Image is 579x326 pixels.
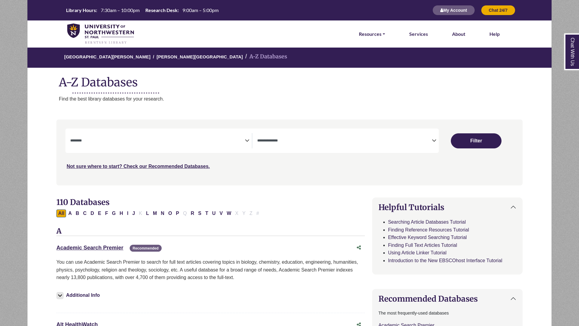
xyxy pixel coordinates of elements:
button: Filter Results M [151,210,159,217]
a: Hours Today [64,7,221,14]
a: My Account [432,8,475,13]
span: Recommended [130,245,162,252]
a: Effective Keyword Searching Tutorial [388,235,467,240]
a: About [452,30,465,38]
p: You can use Academic Search Premier to search for full text articles covering topics in biology, ... [56,258,365,281]
button: Filter Results P [174,210,181,217]
button: Filter Results N [159,210,166,217]
button: Filter Results W [225,210,233,217]
th: Research Desk: [143,7,179,13]
a: [GEOGRAPHIC_DATA][PERSON_NAME] [64,53,150,59]
th: Library Hours: [64,7,97,13]
img: library_home [67,23,134,45]
button: Filter Results D [89,210,96,217]
button: Chat 24/7 [481,5,515,15]
button: Filter Results I [125,210,130,217]
button: Filter Results H [118,210,125,217]
a: Not sure where to start? Check our Recommended Databases. [67,164,210,169]
button: Submit for Search Results [451,133,501,148]
nav: breadcrumb [27,47,552,68]
button: Filter Results J [131,210,137,217]
button: Filter Results C [81,210,89,217]
a: Services [409,30,428,38]
button: Filter Results R [189,210,196,217]
p: The most frequently-used databases [378,310,516,317]
button: Additional Info [56,291,102,300]
span: 9:00am – 5:00pm [182,7,219,13]
button: Filter Results L [144,210,151,217]
h1: A-Z Databases [27,71,552,89]
a: Chat 24/7 [481,8,515,13]
button: Filter Results E [96,210,103,217]
button: My Account [432,5,475,15]
a: Resources [359,30,385,38]
span: 7:30am – 10:00pm [101,7,140,13]
button: Filter Results T [204,210,210,217]
p: Find the best library databases for your research. [59,95,552,103]
button: Filter Results G [110,210,117,217]
textarea: Search [70,139,245,144]
a: Searching Article Databases Tutorial [388,219,466,225]
button: Filter Results B [74,210,81,217]
div: Alpha-list to filter by first letter of database name [56,210,261,216]
button: Helpful Tutorials [372,198,522,217]
a: Introduction to the New EBSCOhost Interface Tutorial [388,258,502,263]
h3: A [56,227,365,236]
span: 110 Databases [56,197,109,207]
button: All [56,210,66,217]
a: Finding Reference Resources Tutorial [388,227,469,232]
table: Hours Today [64,7,221,13]
button: Filter Results U [210,210,217,217]
button: Filter Results S [196,210,203,217]
a: Academic Search Premier [56,245,123,251]
button: Filter Results V [218,210,225,217]
button: Filter Results A [66,210,74,217]
button: Filter Results F [103,210,110,217]
a: Help [489,30,500,38]
button: Recommended Databases [372,289,522,308]
nav: Search filters [56,120,523,185]
a: [PERSON_NAME][GEOGRAPHIC_DATA] [157,53,243,59]
button: Share this database [353,242,365,253]
button: Filter Results O [166,210,174,217]
a: Finding Full Text Articles Tutorial [388,243,457,248]
textarea: Search [257,139,432,144]
a: Using Article Linker Tutorial [388,250,447,255]
li: A-Z Databases [243,52,287,61]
